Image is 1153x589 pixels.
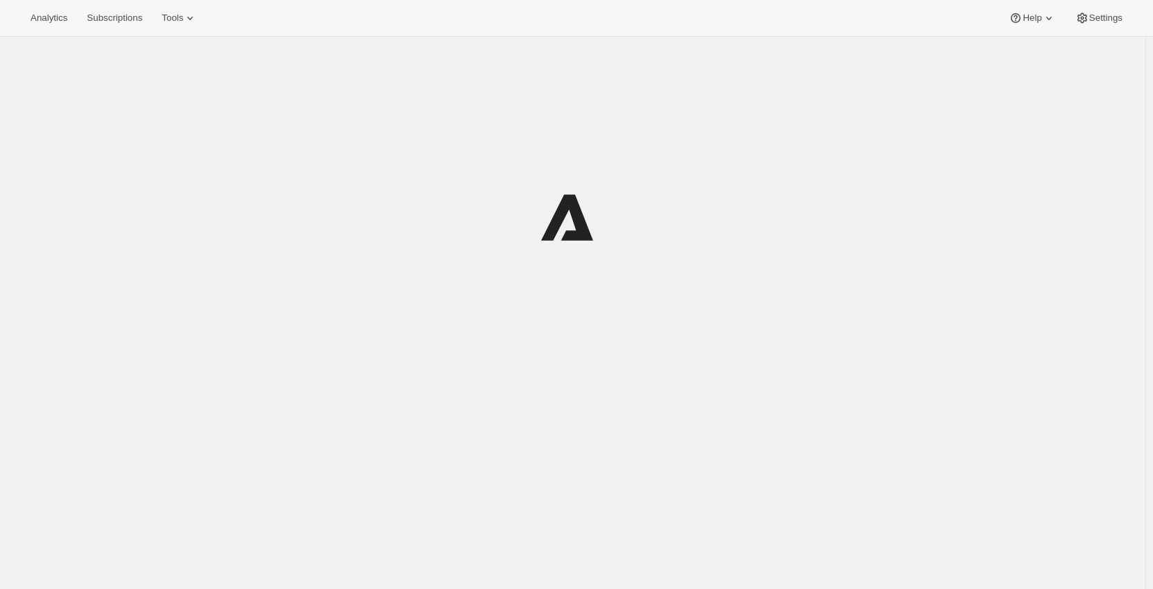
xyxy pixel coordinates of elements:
span: Subscriptions [87,12,142,24]
button: Subscriptions [78,8,151,28]
button: Tools [153,8,205,28]
span: Tools [162,12,183,24]
button: Settings [1067,8,1131,28]
button: Analytics [22,8,76,28]
span: Analytics [31,12,67,24]
span: Help [1023,12,1041,24]
button: Help [1000,8,1064,28]
span: Settings [1089,12,1122,24]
